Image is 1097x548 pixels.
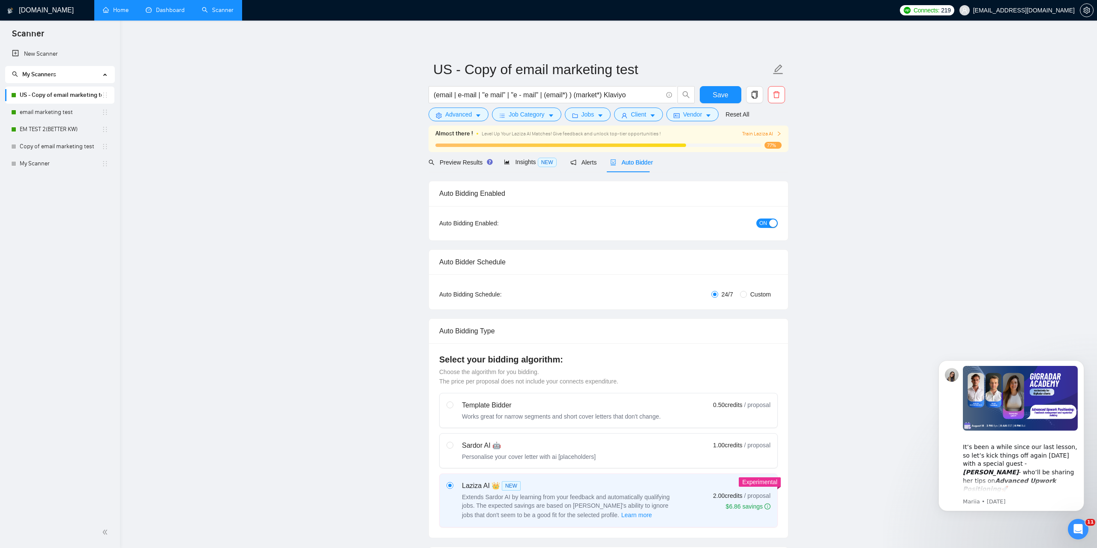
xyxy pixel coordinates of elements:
a: homeHome [103,6,129,14]
a: email marketing test [20,104,102,121]
li: My Scanner [5,155,114,172]
span: info-circle [764,503,770,509]
span: caret-down [475,112,481,119]
a: setting [1080,7,1094,14]
li: Copy of email marketing test [5,138,114,155]
span: Preview Results [429,159,490,166]
span: Extends Sardor AI by learning from your feedback and automatically qualifying jobs. The expected ... [462,494,670,518]
span: user [621,112,627,119]
div: Laziza AI [462,481,676,491]
div: Tooltip anchor [486,158,494,166]
span: ON [759,219,767,228]
li: New Scanner [5,45,114,63]
span: holder [102,109,108,116]
img: upwork-logo.png [904,7,911,14]
h4: Select your bidding algorithm: [439,353,778,365]
img: logo [7,4,13,18]
span: Client [631,110,646,119]
li: US - Copy of email marketing test [5,87,114,104]
input: Scanner name... [433,59,771,80]
a: US - Copy of email marketing test [20,87,102,104]
div: Auto Bidder Schedule [439,250,778,274]
span: 219 [941,6,950,15]
span: 77% [764,142,782,149]
span: 👑 [492,481,500,491]
span: idcard [674,112,680,119]
span: 1.00 credits [713,440,742,450]
a: EM TEST 2(BETTER KW) [20,121,102,138]
span: Train Laziza AI [742,130,782,138]
span: 24/7 [718,290,737,299]
span: Alerts [570,159,597,166]
button: folderJobscaret-down [565,108,611,121]
span: setting [436,112,442,119]
span: Connects: [914,6,939,15]
span: Job Category [509,110,544,119]
span: caret-down [705,112,711,119]
div: Works great for narrow segments and short cover letters that don't change. [462,412,661,421]
span: Level Up Your Laziza AI Matches! Give feedback and unlock top-tier opportunities ! [482,131,661,137]
a: Copy of email marketing test [20,138,102,155]
div: Auto Bidding Enabled [439,181,778,206]
a: My Scanner [20,155,102,172]
button: copy [746,86,763,103]
span: search [429,159,435,165]
div: Auto Bidding Type [439,319,778,343]
span: NEW [538,158,557,167]
span: Custom [747,290,774,299]
a: New Scanner [12,45,108,63]
div: Auto Bidding Schedule: [439,290,552,299]
div: Sardor AI 🤖 [462,440,596,451]
span: notification [570,159,576,165]
button: setting [1080,3,1094,17]
span: copy [746,91,763,99]
button: settingAdvancedcaret-down [429,108,489,121]
span: delete [768,91,785,99]
button: Laziza AI NEWExtends Sardor AI by learning from your feedback and automatically qualifying jobs. ... [621,510,653,520]
span: double-left [102,528,111,536]
span: setting [1080,7,1093,14]
div: $6.86 savings [726,502,770,511]
button: idcardVendorcaret-down [666,108,719,121]
button: userClientcaret-down [614,108,663,121]
a: Reset All [725,110,749,119]
div: Personalise your cover letter with ai [placeholders] [462,452,596,461]
span: user [962,7,968,13]
span: bars [499,112,505,119]
li: email marketing test [5,104,114,121]
button: search [677,86,695,103]
span: NEW [502,481,521,491]
span: Auto Bidder [610,159,653,166]
span: Jobs [581,110,594,119]
span: Insights [504,159,556,165]
span: / proposal [744,491,770,500]
button: delete [768,86,785,103]
span: Vendor [683,110,702,119]
span: folder [572,112,578,119]
button: Save [700,86,741,103]
span: Almost there ! [435,129,473,138]
span: area-chart [504,159,510,165]
span: search [678,91,694,99]
span: My Scanners [12,71,56,78]
div: Template Bidder [462,400,661,410]
span: / proposal [744,441,770,449]
li: EM TEST 2(BETTER KW) [5,121,114,138]
span: caret-down [548,112,554,119]
div: Auto Bidding Enabled: [439,219,552,228]
a: searchScanner [202,6,234,14]
span: holder [102,126,108,133]
span: robot [610,159,616,165]
span: search [12,71,18,77]
span: info-circle [666,92,672,98]
span: holder [102,92,108,99]
span: 2.00 credits [713,491,742,500]
span: Choose the algorithm for you bidding. The price per proposal does not include your connects expen... [439,368,618,385]
span: 11 [1085,519,1095,526]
